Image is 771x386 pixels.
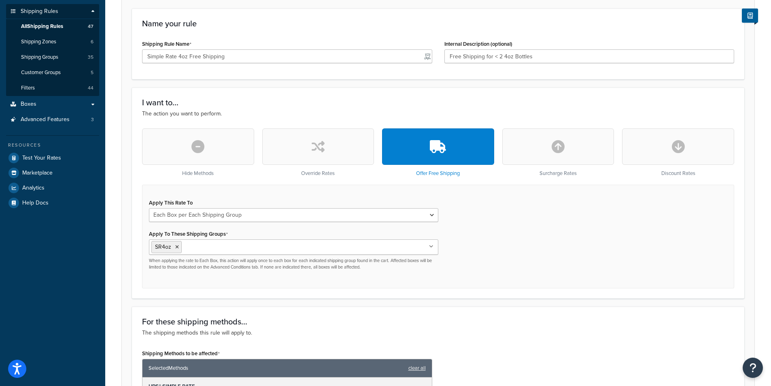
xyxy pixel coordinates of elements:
label: Shipping Rule Name [142,41,191,47]
label: Apply To These Shipping Groups [149,231,228,237]
button: Show Help Docs [742,9,758,23]
a: Boxes [6,97,99,112]
p: The shipping methods this rule will apply to. [142,328,734,337]
a: Test Your Rates [6,151,99,165]
label: Shipping Methods to be affected [142,350,220,357]
span: 5 [91,69,93,76]
span: Boxes [21,101,36,108]
span: 47 [88,23,93,30]
label: Apply This Rate To [149,200,193,206]
span: Test Your Rates [22,155,61,162]
li: Customer Groups [6,65,99,80]
a: Analytics [6,181,99,195]
a: Marketplace [6,166,99,180]
span: 35 [88,54,93,61]
div: Override Rates [262,128,374,177]
span: 3 [91,116,94,123]
div: Resources [6,142,99,149]
span: 6 [91,38,93,45]
a: AllShipping Rules47 [6,19,99,34]
span: All Shipping Rules [21,23,63,30]
a: clear all [408,363,426,374]
a: Customer Groups5 [6,65,99,80]
span: Selected Methods [149,363,404,374]
a: Advanced Features3 [6,112,99,127]
p: When applying the rate to Each Box, this action will apply once to each box for each indicated sh... [149,258,438,270]
span: Analytics [22,185,45,192]
h3: Name your rule [142,19,734,28]
span: Filters [21,85,35,92]
label: Internal Description (optional) [444,41,512,47]
a: Shipping Groups35 [6,50,99,65]
span: Shipping Groups [21,54,58,61]
span: Help Docs [22,200,49,207]
div: Discount Rates [622,128,734,177]
a: Shipping Zones6 [6,34,99,49]
li: Filters [6,81,99,96]
a: Shipping Rules [6,4,99,19]
button: Open Resource Center [743,358,763,378]
div: Surcharge Rates [502,128,614,177]
p: The action you want to perform. [142,109,734,118]
a: Help Docs [6,196,99,210]
li: Advanced Features [6,112,99,127]
li: Shipping Groups [6,50,99,65]
span: Shipping Zones [21,38,56,45]
h3: I want to... [142,98,734,107]
span: 44 [88,85,93,92]
span: Shipping Rules [21,8,58,15]
h3: For these shipping methods... [142,317,734,326]
div: Hide Methods [142,128,254,177]
a: Filters44 [6,81,99,96]
span: SR4oz [155,243,171,251]
li: Shipping Zones [6,34,99,49]
div: Offer Free Shipping [382,128,494,177]
li: Shipping Rules [6,4,99,96]
span: Advanced Features [21,116,70,123]
span: Customer Groups [21,69,61,76]
span: Marketplace [22,170,53,177]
